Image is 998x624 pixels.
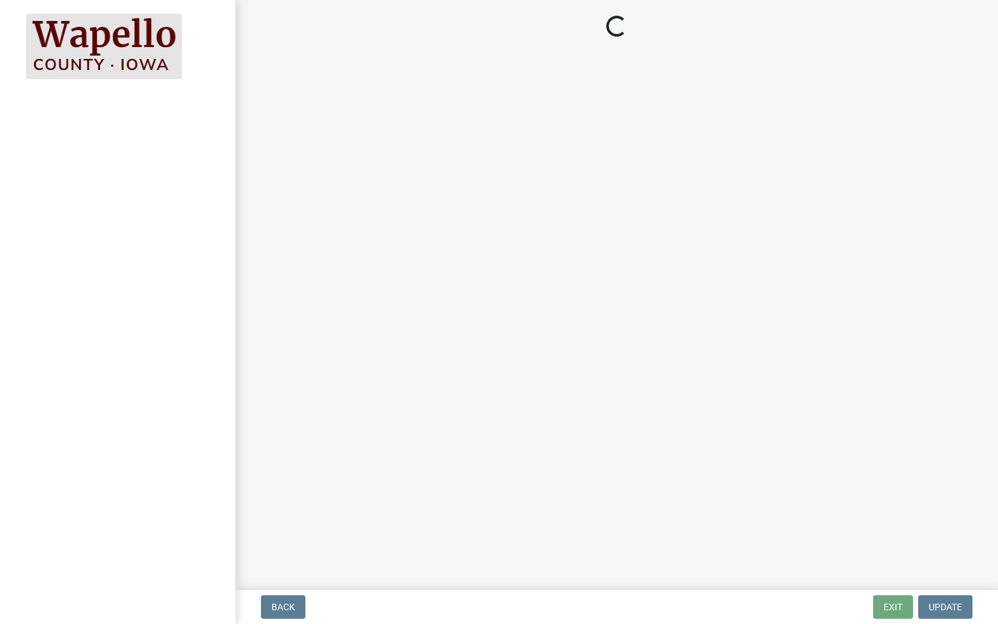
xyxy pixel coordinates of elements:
span: Update [929,602,962,612]
img: Wapello County, Iowa [26,14,182,79]
button: Update [918,595,972,619]
button: Exit [873,595,913,619]
span: Back [271,602,295,612]
button: Back [261,595,305,619]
